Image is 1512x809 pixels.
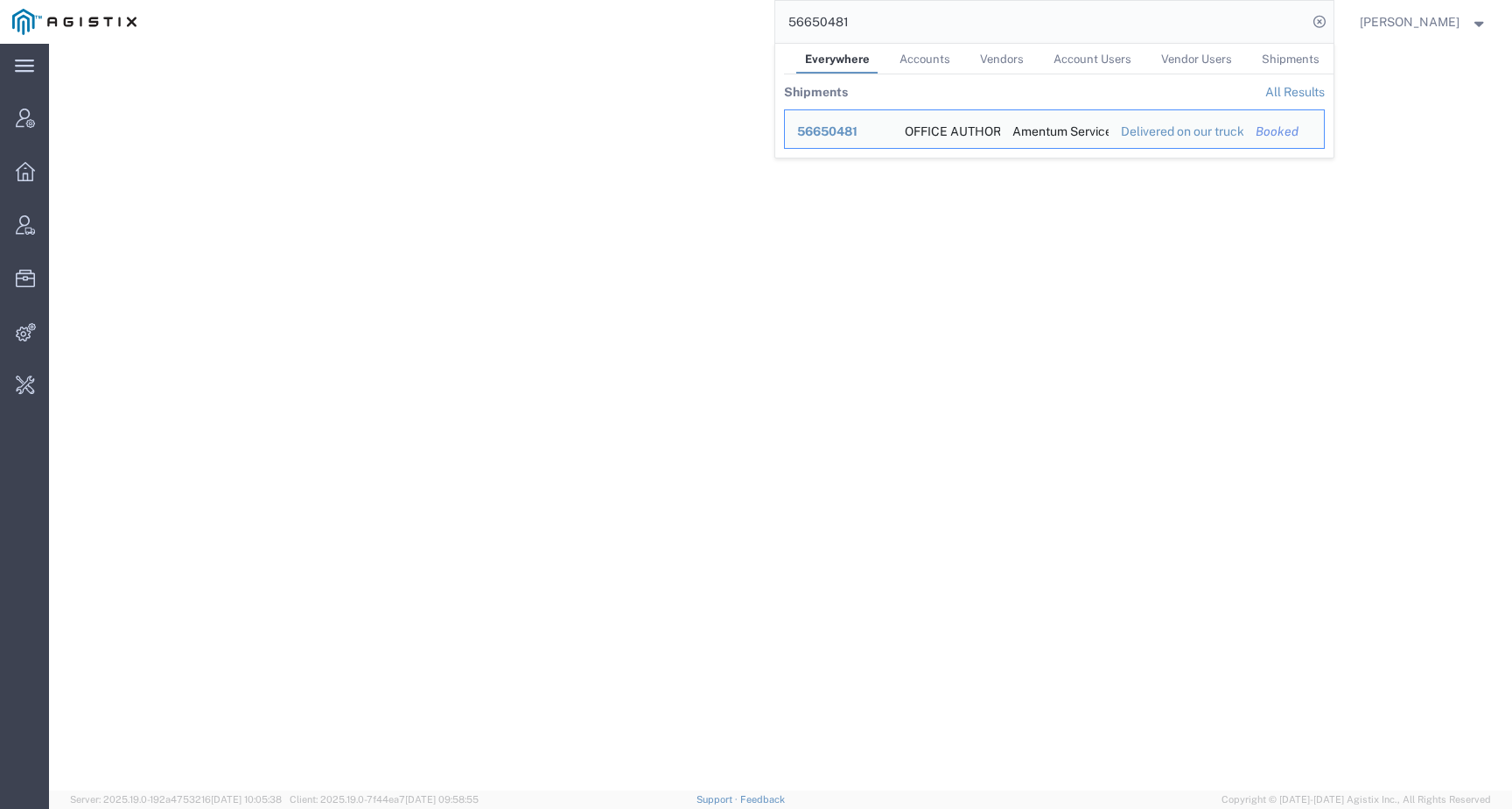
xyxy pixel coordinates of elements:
span: Accounts [899,53,950,66]
span: Server: 2025.19.0-192a4753216 [70,794,282,805]
a: Feedback [740,794,785,805]
a: View all shipments found by criterion [1265,85,1325,99]
span: [DATE] 09:58:55 [405,794,479,805]
div: Amentum Services, Inc. [1012,110,1096,148]
div: OFFICE AUTHORITY INC [904,110,988,148]
iframe: FS Legacy Container [49,44,1512,791]
span: Account Users [1053,53,1131,66]
span: Vendor Users [1161,53,1232,66]
div: Booked [1256,123,1312,141]
span: 56650481 [797,124,857,138]
span: Shipments [1262,53,1319,66]
th: Shipments [784,74,848,109]
span: Kate Petrenko [1360,12,1459,32]
span: Copyright © [DATE]-[DATE] Agistix Inc., All Rights Reserved [1221,792,1491,807]
a: Support [696,794,740,805]
div: Delivered on our truck 8-29-2025 [1120,123,1231,141]
input: Search for shipment number, reference number [775,1,1307,43]
span: Everywhere [805,53,870,66]
button: [PERSON_NAME] [1359,11,1488,32]
span: Client: 2025.19.0-7f44ea7 [290,794,479,805]
table: Search Results [784,74,1333,158]
div: 56650481 [797,123,880,141]
span: Vendors [980,53,1024,66]
span: [DATE] 10:05:38 [211,794,282,805]
img: logo [12,9,136,35]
